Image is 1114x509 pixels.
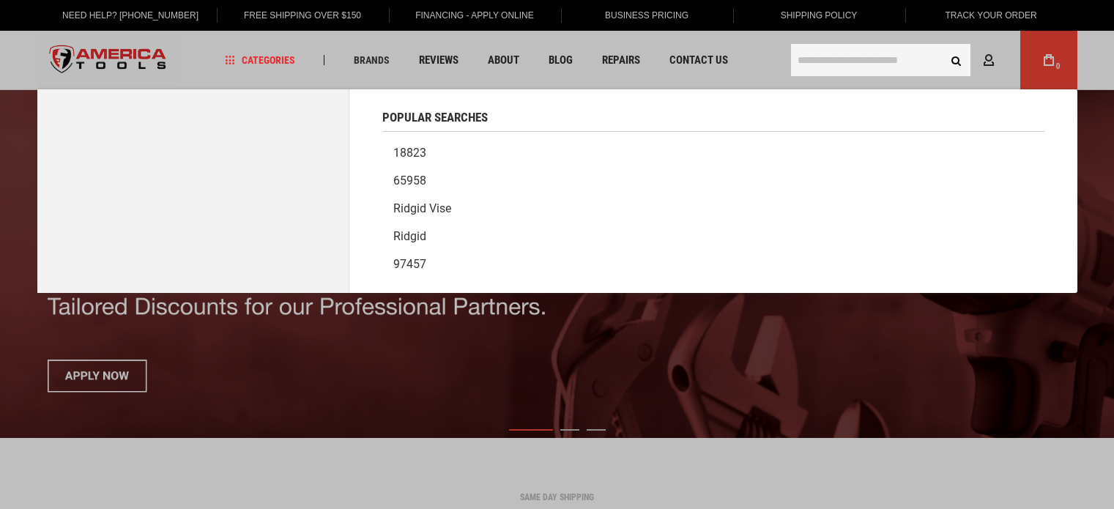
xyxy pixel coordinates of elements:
[382,250,1044,278] a: 97457
[943,46,970,74] button: Search
[225,55,295,65] span: Categories
[218,51,302,70] a: Categories
[382,111,488,124] span: Popular Searches
[354,55,390,65] span: Brands
[347,51,396,70] a: Brands
[382,195,1044,223] a: Ridgid vise
[382,139,1044,167] a: 18823
[382,223,1044,250] a: Ridgid
[382,167,1044,195] a: 65958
